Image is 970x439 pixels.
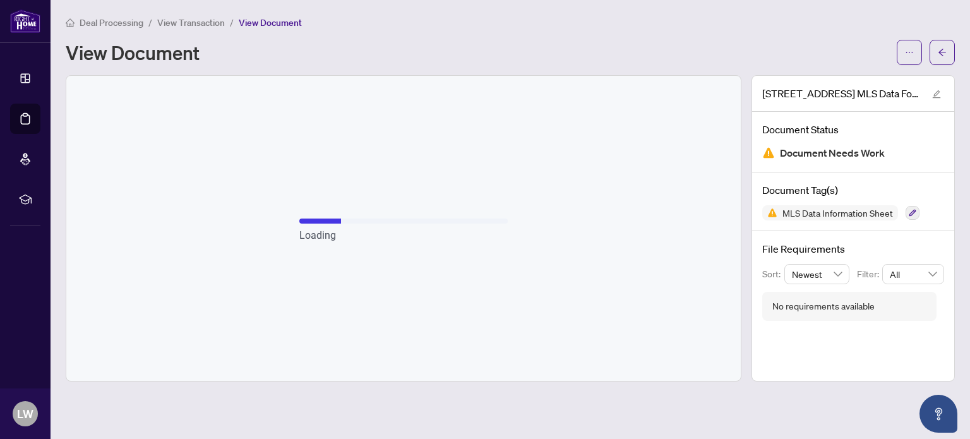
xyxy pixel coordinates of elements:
span: LW [17,405,33,423]
span: MLS Data Information Sheet [777,208,898,217]
img: Status Icon [762,205,777,220]
button: Open asap [919,395,957,433]
span: Document Needs Work [780,145,885,162]
p: Sort: [762,267,784,281]
img: Document Status [762,147,775,159]
h4: File Requirements [762,241,944,256]
h1: View Document [66,42,200,63]
span: View Document [239,17,302,28]
span: arrow-left [938,48,947,57]
h4: Document Status [762,122,944,137]
h4: Document Tag(s) [762,183,944,198]
span: Newest [792,265,842,284]
li: / [230,15,234,30]
span: edit [932,90,941,99]
span: ellipsis [905,48,914,57]
span: Deal Processing [80,17,143,28]
p: Filter: [857,267,882,281]
span: home [66,18,75,27]
span: View Transaction [157,17,225,28]
div: No requirements available [772,299,875,313]
li: / [148,15,152,30]
img: logo [10,9,40,33]
span: All [890,265,937,284]
span: [STREET_ADDRESS] MLS Data Form SIGNED.pdf [762,86,920,101]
